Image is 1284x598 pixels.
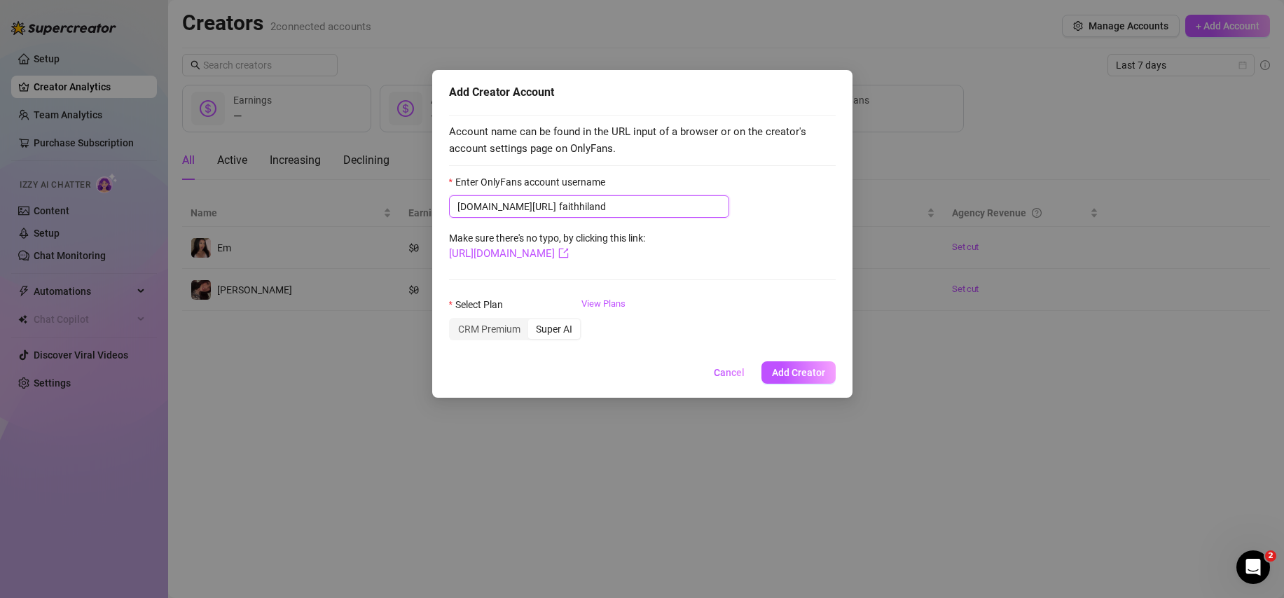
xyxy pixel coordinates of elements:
span: Account name can be found in the URL input of a browser or on the creator's account settings page... [449,124,836,157]
div: CRM Premium [450,319,528,339]
span: Add Creator [772,367,825,378]
span: [DOMAIN_NAME][URL] [457,199,556,214]
label: Enter OnlyFans account username [449,174,614,190]
button: Cancel [703,361,756,384]
span: 2 [1265,550,1276,562]
span: Make sure there's no typo, by clicking this link: [449,232,645,259]
button: Add Creator [761,361,836,384]
div: segmented control [449,318,581,340]
span: Cancel [714,367,745,378]
input: Enter OnlyFans account username [559,199,721,214]
div: Super AI [528,319,580,339]
a: [URL][DOMAIN_NAME]export [449,247,569,260]
span: export [558,248,569,258]
div: Add Creator Account [449,84,836,101]
a: View Plans [581,297,626,353]
label: Select Plan [449,297,512,312]
iframe: Intercom live chat [1236,550,1270,584]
